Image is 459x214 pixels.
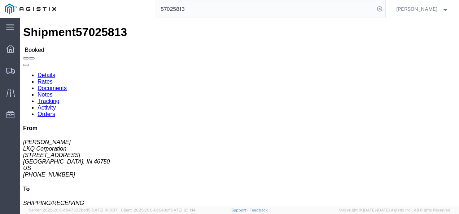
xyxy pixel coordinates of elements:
[91,208,118,212] span: [DATE] 11:13:37
[5,4,56,14] img: logo
[249,208,268,212] a: Feedback
[339,207,450,213] span: Copyright © [DATE]-[DATE] Agistix Inc., All Rights Reserved
[396,5,437,13] span: Nathan Seeley
[170,208,196,212] span: [DATE] 12:11:14
[231,208,249,212] a: Support
[121,208,196,212] span: Client: 2025.20.0-8c6e0cf
[155,0,375,18] input: Search for shipment number, reference number
[20,18,459,206] iframe: FS Legacy Container
[396,5,449,13] button: [PERSON_NAME]
[29,208,118,212] span: Server: 2025.20.0-db47332bad5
